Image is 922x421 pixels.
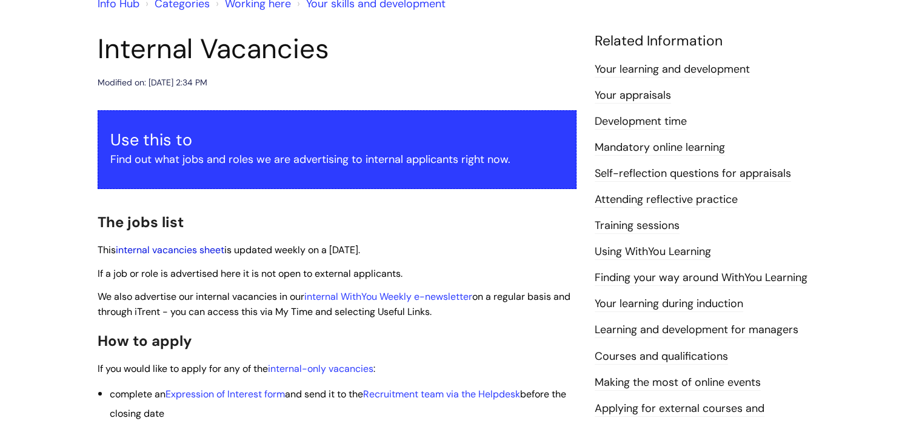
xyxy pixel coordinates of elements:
[98,213,184,231] span: The jobs list
[98,33,576,65] h1: Internal Vacancies
[595,166,791,182] a: Self-reflection questions for appraisals
[98,75,207,90] div: Modified on: [DATE] 2:34 PM
[98,362,375,375] span: If you would like to apply for any of the :
[595,192,738,208] a: Attending reflective practice
[116,244,224,256] a: internal vacancies sheet
[595,88,671,104] a: Your appraisals
[595,140,725,156] a: Mandatory online learning
[268,362,373,375] a: internal-only vacancies
[595,62,750,78] a: Your learning and development
[115,407,164,420] span: losing date
[595,349,728,365] a: Courses and qualifications
[110,388,566,420] span: and send it to the before the c
[98,290,570,318] span: We also advertise our internal vacancies in our on a regular basis and through iTrent - you can a...
[595,33,825,50] h4: Related Information
[304,290,472,303] a: internal WithYou Weekly e-newsletter
[595,375,761,391] a: Making the most of online events
[110,150,564,169] p: Find out what jobs and roles we are advertising to internal applicants right now.
[110,388,165,400] span: complete an
[98,244,360,256] span: This is updated weekly on a [DATE].
[110,130,564,150] h3: Use this to
[98,267,403,280] span: If a job or role is advertised here it is not open to external applicants.
[595,114,687,130] a: Development time
[595,296,743,312] a: Your learning during induction
[595,244,711,260] a: Using WithYou Learning
[98,331,192,350] span: How to apply
[165,388,285,400] a: Expression of Interest form
[363,388,520,400] a: Recruitment team via the Helpdesk
[595,322,798,338] a: Learning and development for managers
[595,270,807,286] a: Finding your way around WithYou Learning
[595,218,680,234] a: Training sessions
